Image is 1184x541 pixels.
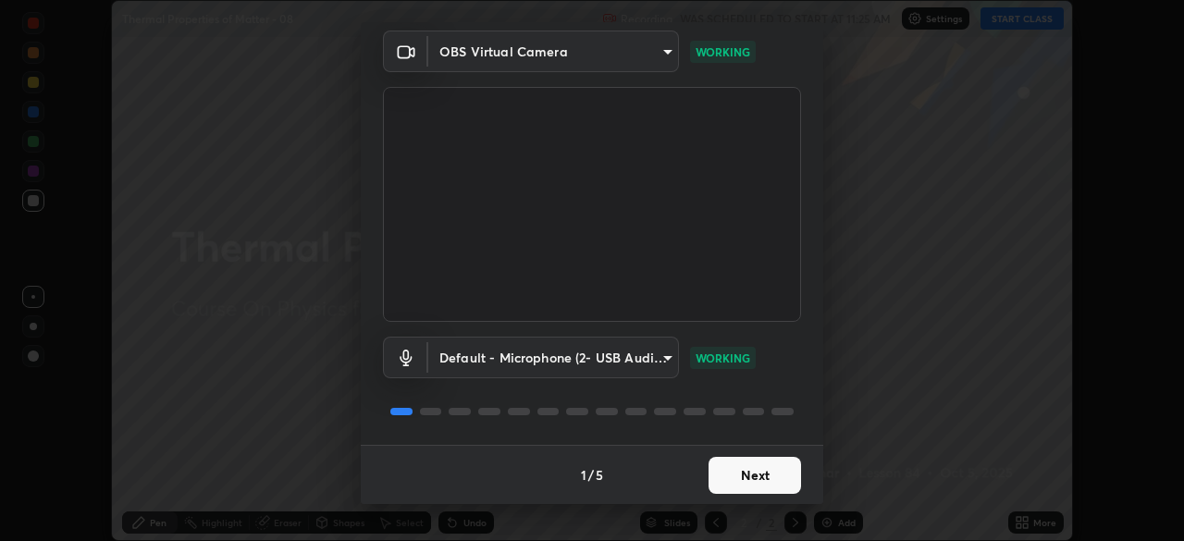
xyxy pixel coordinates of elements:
button: Next [709,457,801,494]
div: OBS Virtual Camera [428,31,679,72]
h4: 1 [581,465,586,485]
h4: / [588,465,594,485]
h4: 5 [596,465,603,485]
div: OBS Virtual Camera [428,337,679,378]
p: WORKING [696,43,750,60]
p: WORKING [696,350,750,366]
